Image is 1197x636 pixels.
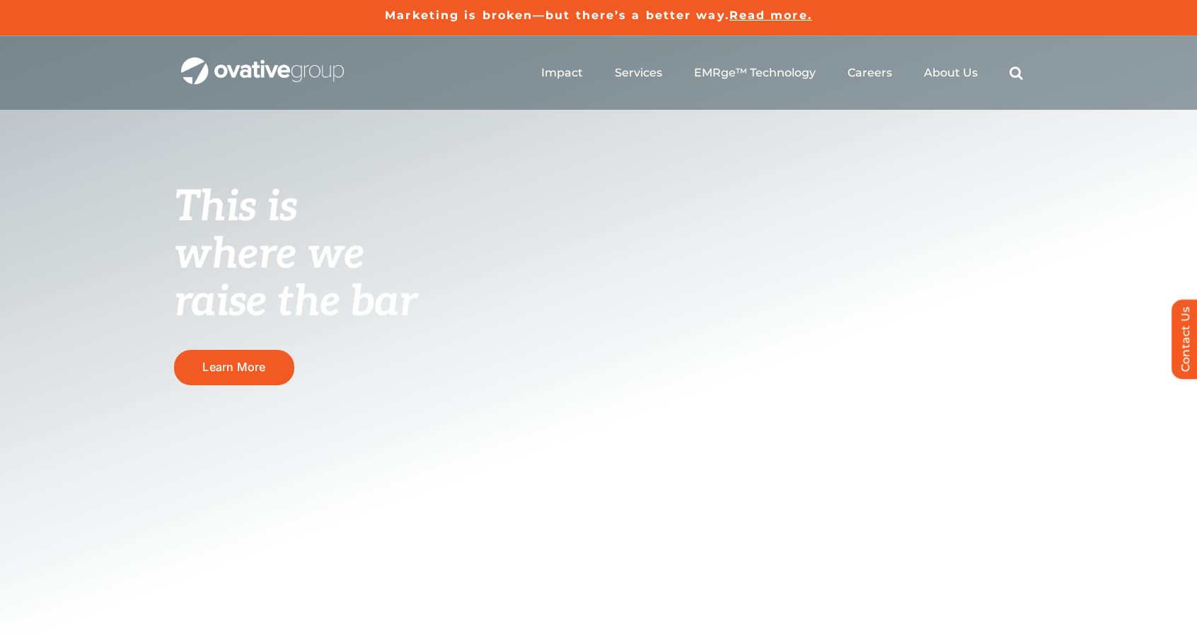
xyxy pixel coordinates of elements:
[541,66,583,80] a: Impact
[174,229,417,328] span: where we raise the bar
[848,66,892,80] a: Careers
[694,66,816,80] a: EMRge™ Technology
[385,8,729,22] a: Marketing is broken—but there’s a better way.
[729,8,812,22] a: Read more.
[181,56,344,69] a: OG_Full_horizontal_WHT
[541,50,1023,96] nav: Menu
[615,66,662,80] a: Services
[174,350,294,385] a: Learn More
[924,66,978,80] a: About Us
[1010,66,1023,80] a: Search
[202,360,265,374] span: Learn More
[174,182,297,233] span: This is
